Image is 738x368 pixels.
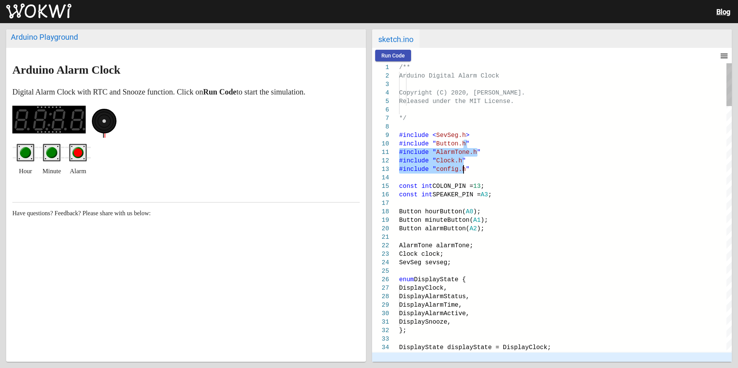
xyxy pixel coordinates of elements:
[372,318,389,326] div: 31
[432,132,436,139] span: <
[399,166,429,173] span: #include
[432,157,436,164] span: "
[399,251,443,258] span: Clock clock;
[372,343,389,352] div: 34
[436,149,477,156] span: AlarmTone.h
[372,80,389,89] div: 3
[372,63,389,72] div: 1
[466,132,470,139] span: >
[399,225,469,232] span: Button alarmButton(
[466,140,470,147] span: "
[432,140,436,147] span: "
[372,174,389,182] div: 14
[716,8,730,16] a: Blog
[432,183,473,190] span: COLON_PIN =
[399,242,473,249] span: AlarmTone alarmTone;
[469,225,477,232] span: A2
[372,326,389,335] div: 32
[473,208,481,215] span: );
[399,310,469,317] span: DisplayAlarmActive,
[432,149,436,156] span: "
[399,344,551,351] span: DisplayState displayState = DisplayClock;
[372,284,389,292] div: 27
[372,89,389,97] div: 4
[399,73,499,79] span: Arduino Digital Alarm Clock
[481,217,488,224] span: );
[381,52,405,59] span: Run Code
[372,182,389,191] div: 15
[6,3,71,19] img: Wokwi
[414,276,465,283] span: DisplayState {
[372,233,389,241] div: 21
[372,97,389,106] div: 5
[12,64,360,76] h1: Arduino Alarm Clock
[462,157,466,164] span: "
[399,191,418,198] span: const
[203,88,236,96] strong: Run Code
[12,86,360,98] p: Digital Alarm Clock with RTC and Snooze function. Click on to start the simulation.
[477,225,484,232] span: );
[372,275,389,284] div: 26
[481,191,488,198] span: A3
[436,140,466,147] span: Button.h
[399,140,429,147] span: #include
[399,276,414,283] span: enum
[432,166,436,173] span: "
[399,98,514,105] span: Released under the MIT License.
[372,157,389,165] div: 12
[488,191,492,198] span: ;
[372,258,389,267] div: 24
[372,191,389,199] div: 16
[372,352,389,360] div: 35
[421,183,433,190] span: int
[399,217,473,224] span: Button minuteButton(
[399,157,429,164] span: #include
[372,301,389,309] div: 29
[372,216,389,225] div: 19
[372,335,389,343] div: 33
[399,293,469,300] span: DisplayAlarmStatus,
[399,208,466,215] span: Button hourButton(
[11,32,361,42] div: Arduino Playground
[372,267,389,275] div: 25
[372,199,389,208] div: 17
[19,165,32,177] small: Hour
[372,106,389,114] div: 6
[436,132,466,139] span: SevSeg.h
[399,149,429,156] span: #include
[399,319,451,326] span: DisplaySnooze,
[372,123,389,131] div: 8
[372,114,389,123] div: 7
[481,183,484,190] span: ;
[42,165,61,177] small: Minute
[372,148,389,157] div: 11
[432,191,481,198] span: SPEAKER_PIN =
[466,166,470,173] span: "
[399,132,429,139] span: #include
[375,50,411,61] button: Run Code
[436,166,466,173] span: config.h
[399,327,406,334] span: };
[421,191,433,198] span: int
[372,165,389,174] div: 13
[12,210,151,216] span: Have questions? Feedback? Please share with us below:
[372,225,389,233] div: 20
[372,140,389,148] div: 10
[399,259,451,266] span: SevSeg sevseg;
[372,241,389,250] div: 22
[399,302,462,309] span: DisplayAlarmTime,
[399,183,418,190] span: const
[399,89,525,96] span: Copyright (C) 2020, [PERSON_NAME].
[372,250,389,258] div: 23
[436,157,462,164] span: Clock.h
[372,309,389,318] div: 30
[372,208,389,216] div: 18
[70,165,86,177] small: Alarm
[719,51,729,61] mat-icon: menu
[477,149,481,156] span: "
[372,131,389,140] div: 9
[466,208,473,215] span: A0
[399,285,447,292] span: DisplayClock,
[372,72,389,80] div: 2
